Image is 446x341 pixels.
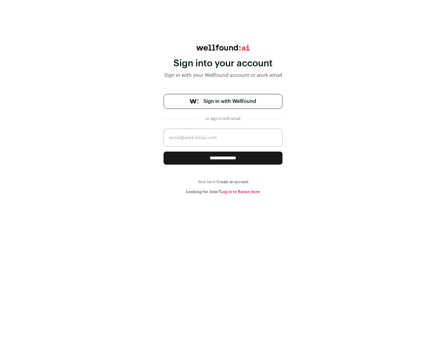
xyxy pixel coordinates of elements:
[164,129,282,147] input: name@work-email.com
[190,99,199,104] img: wellfound-symbol-flush-black-fb3c872781a75f747ccb3a119075da62bfe97bd399995f84a933054e44a575c4.png
[164,94,282,109] a: Sign in with Wellfound
[203,116,243,121] div: or sign in with email
[164,189,282,194] div: Looking for Jobs?
[203,98,256,105] span: Sign in with Wellfound
[217,180,248,184] a: Create an account
[196,45,250,51] img: wellfound:ai
[220,190,260,194] a: Log in to Raven here
[164,179,282,184] div: New here?
[164,58,282,69] div: Sign into your account
[164,72,282,79] div: Sign in with your Wellfound account or work email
